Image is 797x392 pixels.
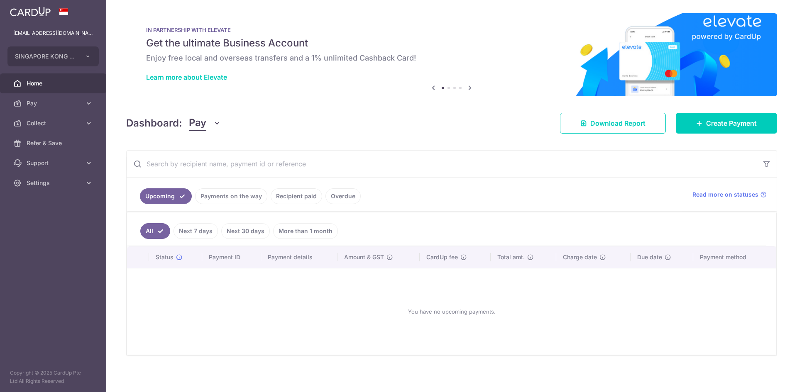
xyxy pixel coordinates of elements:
[189,115,206,131] span: Pay
[13,29,93,37] p: [EMAIL_ADDRESS][DOMAIN_NAME]
[27,99,81,107] span: Pay
[221,223,270,239] a: Next 30 days
[7,46,99,66] button: SINGAPORE KONG HONG LANCRE PTE. LTD.
[137,275,766,348] div: You have no upcoming payments.
[563,253,597,261] span: Charge date
[426,253,458,261] span: CardUp fee
[140,188,192,204] a: Upcoming
[126,13,777,96] img: Renovation banner
[146,73,227,81] a: Learn more about Elevate
[261,246,337,268] th: Payment details
[271,188,322,204] a: Recipient paid
[590,118,645,128] span: Download Report
[174,223,218,239] a: Next 7 days
[706,118,757,128] span: Create Payment
[146,37,757,50] h5: Get the ultimate Business Account
[325,188,361,204] a: Overdue
[27,119,81,127] span: Collect
[497,253,525,261] span: Total amt.
[692,190,767,199] a: Read more on statuses
[27,79,81,88] span: Home
[127,151,757,177] input: Search by recipient name, payment id or reference
[146,27,757,33] p: IN PARTNERSHIP WITH ELEVATE
[27,179,81,187] span: Settings
[15,52,76,61] span: SINGAPORE KONG HONG LANCRE PTE. LTD.
[273,223,338,239] a: More than 1 month
[140,223,170,239] a: All
[344,253,384,261] span: Amount & GST
[676,113,777,134] a: Create Payment
[202,246,261,268] th: Payment ID
[27,139,81,147] span: Refer & Save
[692,190,758,199] span: Read more on statuses
[189,115,221,131] button: Pay
[637,253,662,261] span: Due date
[10,7,51,17] img: CardUp
[126,116,182,131] h4: Dashboard:
[560,113,666,134] a: Download Report
[195,188,267,204] a: Payments on the way
[27,159,81,167] span: Support
[156,253,174,261] span: Status
[146,53,757,63] h6: Enjoy free local and overseas transfers and a 1% unlimited Cashback Card!
[693,246,776,268] th: Payment method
